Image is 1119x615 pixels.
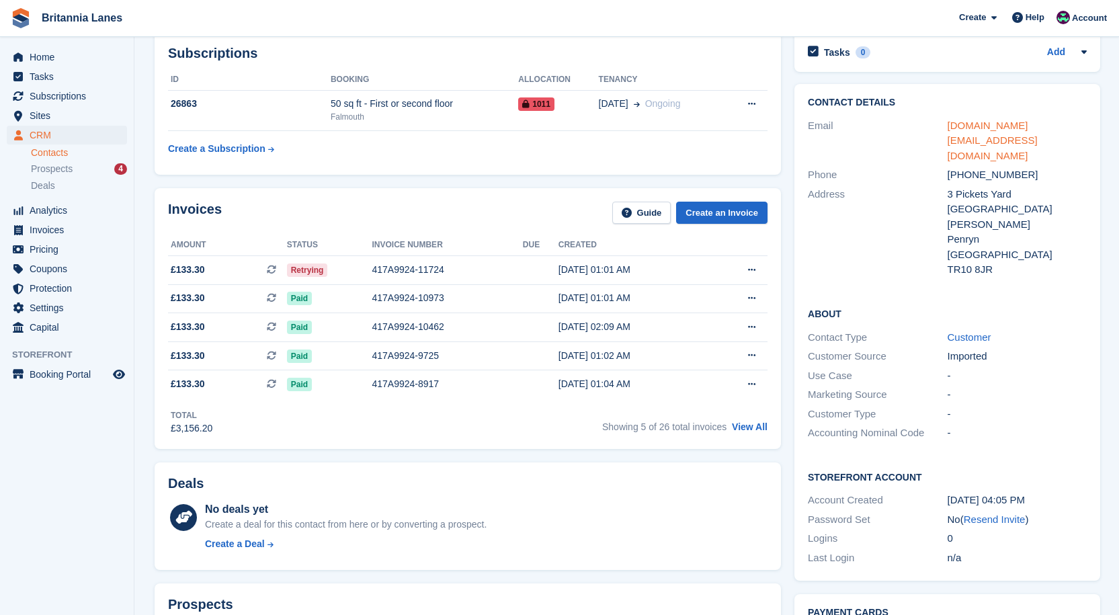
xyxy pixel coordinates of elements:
a: menu [7,106,127,125]
div: Password Set [808,512,948,528]
a: menu [7,201,127,220]
a: Create a Deal [205,537,487,551]
div: Create a Deal [205,537,265,551]
div: [DATE] 02:09 AM [558,320,709,334]
span: Protection [30,279,110,298]
div: Last Login [808,550,948,566]
div: - [948,368,1087,384]
div: 417A9924-10462 [372,320,522,334]
span: £133.30 [171,320,205,334]
div: £3,156.20 [171,421,212,436]
div: 417A9924-8917 [372,377,522,391]
h2: Deals [168,476,204,491]
a: Britannia Lanes [36,7,128,29]
div: 50 sq ft - First or second floor [331,97,518,111]
div: Customer Type [808,407,948,422]
a: Prospects 4 [31,162,127,176]
a: menu [7,220,127,239]
span: Create [959,11,986,24]
div: Account Created [808,493,948,508]
span: Subscriptions [30,87,110,106]
div: 417A9924-9725 [372,349,522,363]
div: [PHONE_NUMBER] [948,167,1087,183]
h2: Tasks [824,46,850,58]
a: menu [7,365,127,384]
th: Invoice number [372,235,522,256]
div: Customer Source [808,349,948,364]
div: Email [808,118,948,164]
span: [DATE] [599,97,628,111]
div: [DATE] 01:01 AM [558,263,709,277]
span: Showing 5 of 26 total invoices [602,421,727,432]
span: ( ) [960,514,1029,525]
span: Booking Portal [30,365,110,384]
span: £133.30 [171,263,205,277]
span: Paid [287,321,312,334]
span: Paid [287,292,312,305]
th: Allocation [518,69,598,91]
a: [DOMAIN_NAME][EMAIL_ADDRESS][DOMAIN_NAME] [948,120,1038,161]
span: Deals [31,179,55,192]
span: Invoices [30,220,110,239]
a: Contacts [31,147,127,159]
span: Storefront [12,348,134,362]
span: 1011 [518,97,554,111]
a: menu [7,240,127,259]
div: - [948,407,1087,422]
div: Imported [948,349,1087,364]
div: 4 [114,163,127,175]
div: No [948,512,1087,528]
span: Help [1026,11,1044,24]
div: Contact Type [808,330,948,345]
div: [DATE] 04:05 PM [948,493,1087,508]
div: Penryn [948,232,1087,247]
div: 0 [856,46,871,58]
span: £133.30 [171,291,205,305]
span: Pricing [30,240,110,259]
th: Due [523,235,558,256]
a: menu [7,298,127,317]
div: Use Case [808,368,948,384]
div: Address [808,187,948,278]
div: Phone [808,167,948,183]
a: menu [7,259,127,278]
div: n/a [948,550,1087,566]
h2: Prospects [168,597,233,612]
a: Preview store [111,366,127,382]
a: menu [7,318,127,337]
h2: About [808,306,1087,320]
a: Create a Subscription [168,136,274,161]
a: Deals [31,179,127,193]
span: Settings [30,298,110,317]
span: Retrying [287,263,328,277]
span: Paid [287,350,312,363]
th: Booking [331,69,518,91]
div: Accounting Nominal Code [808,425,948,441]
span: Paid [287,378,312,391]
a: Customer [948,331,991,343]
a: Add [1047,45,1065,60]
span: £133.30 [171,349,205,363]
div: - [948,425,1087,441]
div: [DATE] 01:01 AM [558,291,709,305]
div: Marketing Source [808,387,948,403]
h2: Subscriptions [168,46,768,61]
div: Create a deal for this contact from here or by converting a prospect. [205,518,487,532]
span: Analytics [30,201,110,220]
th: ID [168,69,331,91]
span: Home [30,48,110,67]
div: Logins [808,531,948,546]
span: Coupons [30,259,110,278]
th: Tenancy [599,69,724,91]
th: Created [558,235,709,256]
a: Create an Invoice [676,202,768,224]
div: 417A9924-10973 [372,291,522,305]
div: Falmouth [331,111,518,123]
div: [DATE] 01:02 AM [558,349,709,363]
div: 3 Pickets Yard [948,187,1087,202]
div: Create a Subscription [168,142,265,156]
a: menu [7,279,127,298]
h2: Contact Details [808,97,1087,108]
a: menu [7,48,127,67]
span: £133.30 [171,377,205,391]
